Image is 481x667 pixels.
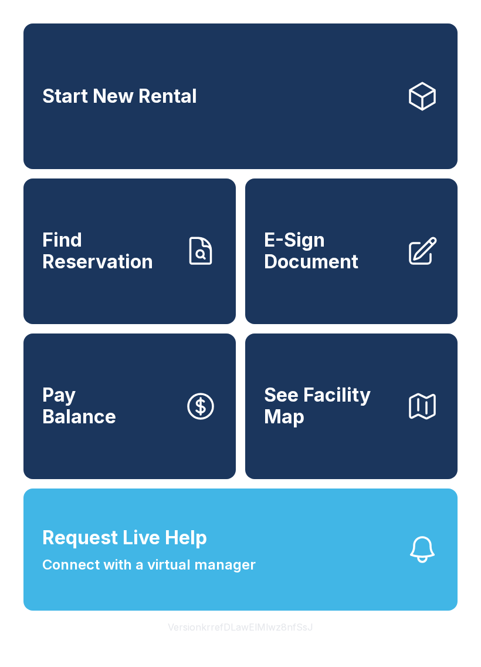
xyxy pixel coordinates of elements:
span: Pay Balance [42,385,116,427]
span: Request Live Help [42,524,207,552]
button: VersionkrrefDLawElMlwz8nfSsJ [158,611,323,644]
span: E-Sign Document [264,230,397,272]
button: See Facility Map [245,333,458,479]
span: Connect with a virtual manager [42,554,256,575]
span: Find Reservation [42,230,175,272]
a: E-Sign Document [245,178,458,324]
span: See Facility Map [264,385,397,427]
span: Start New Rental [42,86,197,107]
a: Start New Rental [23,23,458,169]
button: Request Live HelpConnect with a virtual manager [23,489,458,611]
a: Find Reservation [23,178,236,324]
button: PayBalance [23,333,236,479]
